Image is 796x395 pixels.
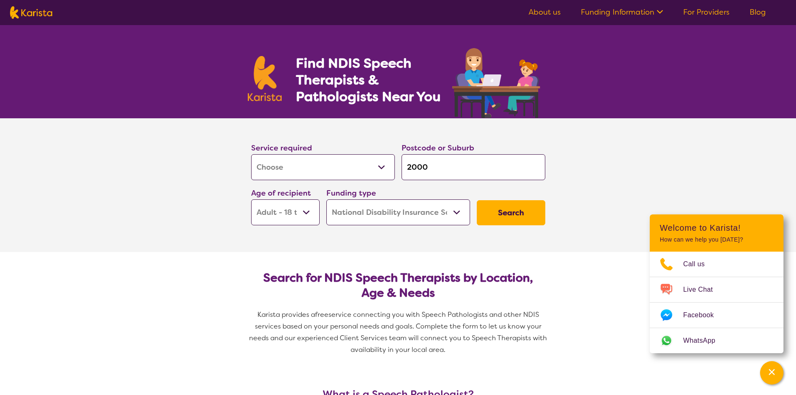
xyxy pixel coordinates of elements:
label: Postcode or Suburb [402,143,474,153]
h2: Welcome to Karista! [660,223,773,233]
a: Web link opens in a new tab. [650,328,783,353]
span: service connecting you with Speech Pathologists and other NDIS services based on your personal ne... [249,310,549,354]
img: speech-therapy [445,45,549,118]
button: Channel Menu [760,361,783,385]
img: Karista logo [10,6,52,19]
span: Facebook [683,309,724,321]
label: Funding type [326,188,376,198]
span: Live Chat [683,283,723,296]
span: free [315,310,328,319]
div: Channel Menu [650,214,783,353]
a: For Providers [683,7,730,17]
h1: Find NDIS Speech Therapists & Pathologists Near You [296,55,450,105]
h2: Search for NDIS Speech Therapists by Location, Age & Needs [258,270,539,301]
span: Call us [683,258,715,270]
input: Type [402,154,545,180]
button: Search [477,200,545,225]
ul: Choose channel [650,252,783,353]
a: Funding Information [581,7,663,17]
label: Service required [251,143,312,153]
span: WhatsApp [683,334,725,347]
a: Blog [750,7,766,17]
a: About us [529,7,561,17]
label: Age of recipient [251,188,311,198]
p: How can we help you [DATE]? [660,236,773,243]
img: Karista logo [248,56,282,101]
span: Karista provides a [257,310,315,319]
